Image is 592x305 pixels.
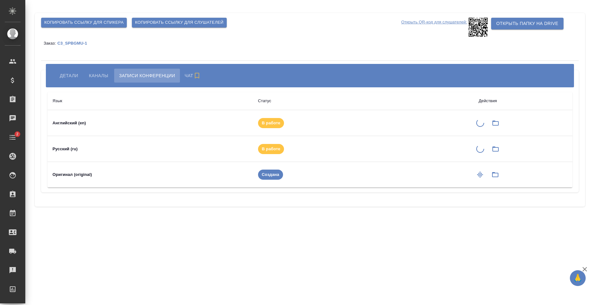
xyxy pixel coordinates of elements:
[258,171,283,178] span: Создана
[12,131,22,137] span: 2
[258,146,284,152] span: В работе
[132,18,227,28] button: Копировать ссылку для слушателей
[401,18,467,37] p: Открыть QR-код для слушателей:
[57,41,92,46] p: C3_SPBGMU-1
[185,72,202,79] span: Чат
[258,120,284,126] span: В работе
[44,19,124,26] span: Копировать ссылку для спикера
[47,162,253,188] td: Оригинал (original)
[60,72,78,79] span: Детали
[89,72,108,79] span: Каналы
[253,92,403,110] th: Статус
[403,92,572,110] th: Действия
[491,18,563,29] button: Открыть папку на Drive
[572,271,583,285] span: 🙏
[472,167,488,182] button: Сформировать запись
[57,40,92,46] a: C3_SPBGMU-1
[496,20,558,28] span: Открыть папку на Drive
[47,136,253,162] td: Русский (ru)
[570,270,586,286] button: 🙏
[47,92,253,110] th: Язык
[41,18,127,28] button: Копировать ссылку для спикера
[2,129,24,145] a: 2
[44,41,57,46] p: Заказ:
[193,72,201,79] svg: Подписаться
[119,72,175,79] span: Записи конференции
[47,110,253,136] td: Английский (en)
[135,19,224,26] span: Копировать ссылку для слушателей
